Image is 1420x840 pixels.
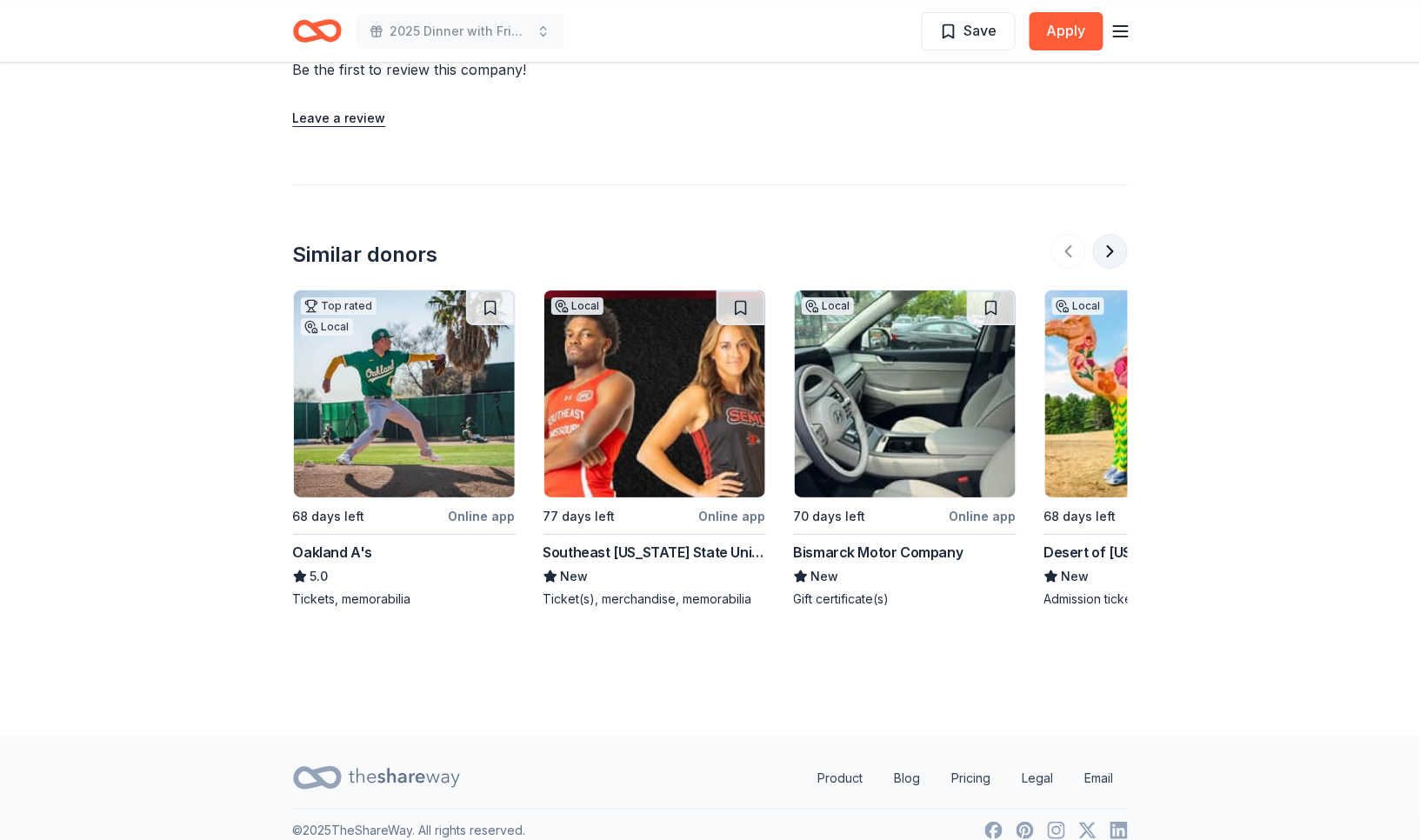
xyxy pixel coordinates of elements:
[293,290,516,608] a: Image for Oakland A'sTop ratedLocal68 days leftOnline appOakland A's5.0Tickets, memorabilia
[293,10,342,51] a: Home
[544,290,765,497] img: Image for Southeast Missouri State University Athletics
[795,290,1016,497] img: Image for Bismarck Motor Company
[551,297,603,315] div: Local
[449,505,516,527] div: Online app
[293,59,738,80] div: Be the first to review this company!
[293,590,516,608] div: Tickets, memorabilia
[1071,761,1128,796] a: Email
[804,761,1128,796] nav: quick links
[802,297,854,315] div: Local
[699,505,766,527] div: Online app
[561,566,589,587] span: New
[301,297,377,315] div: Top rated
[922,12,1016,50] button: Save
[294,290,515,497] img: Image for Oakland A's
[293,542,373,563] div: Oakland A's
[543,290,766,608] a: Image for Southeast Missouri State University AthleticsLocal77 days leftOnline appSoutheast [US_S...
[964,19,997,42] span: Save
[356,14,564,49] button: 2025 Dinner with Friends
[310,566,329,587] span: 5.0
[811,566,839,587] span: New
[881,761,935,796] a: Blog
[293,506,365,527] div: 68 days left
[543,506,616,527] div: 77 days left
[1052,297,1104,315] div: Local
[794,290,1017,608] a: Image for Bismarck Motor CompanyLocal70 days leftOnline appBismarck Motor CompanyNewGift certific...
[1045,290,1266,497] img: Image for Desert of Maine
[1044,506,1117,527] div: 68 days left
[950,505,1017,527] div: Online app
[794,590,1017,608] div: Gift certificate(s)
[543,590,766,608] div: Ticket(s), merchandise, memorabilia
[1044,590,1267,608] div: Admission tickets
[293,241,438,269] div: Similar donors
[794,542,963,563] div: Bismarck Motor Company
[938,761,1005,796] a: Pricing
[1030,12,1103,50] button: Apply
[301,318,353,336] div: Local
[1062,566,1090,587] span: New
[543,542,766,563] div: Southeast [US_STATE] State University Athletics
[1009,761,1068,796] a: Legal
[794,506,866,527] div: 70 days left
[1044,542,1186,563] div: Desert of [US_STATE]
[390,21,530,42] span: 2025 Dinner with Friends
[293,108,386,129] button: Leave a review
[1044,290,1267,608] a: Image for Desert of MaineLocal68 days leftOnline appDesert of [US_STATE]NewAdmission tickets
[804,761,877,796] a: Product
